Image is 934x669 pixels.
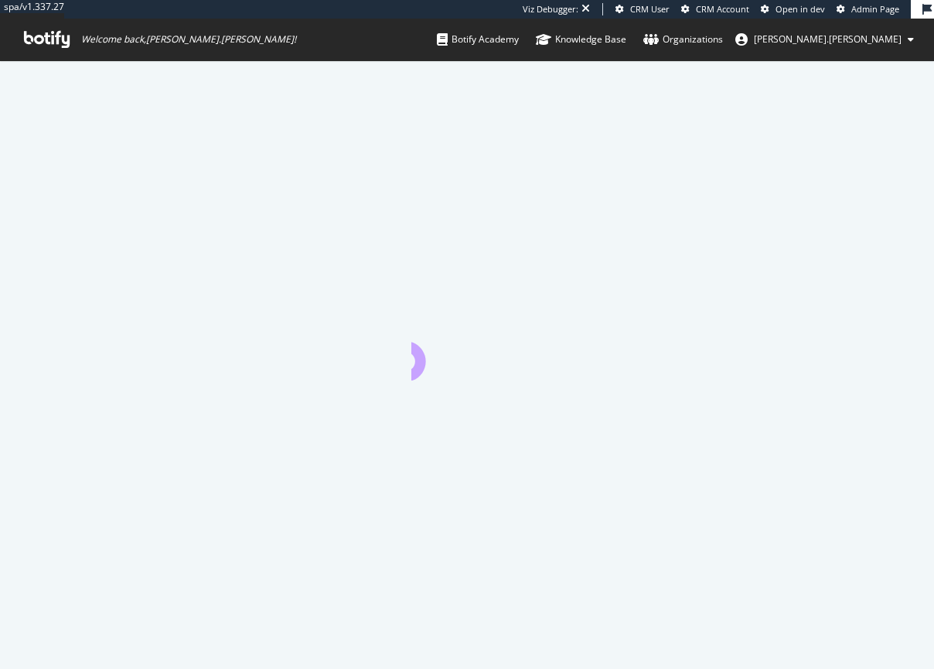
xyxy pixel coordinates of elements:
[681,3,749,15] a: CRM Account
[837,3,899,15] a: Admin Page
[754,32,902,46] span: colin.reid
[696,3,749,15] span: CRM Account
[775,3,825,15] span: Open in dev
[761,3,825,15] a: Open in dev
[851,3,899,15] span: Admin Page
[437,32,519,47] div: Botify Academy
[615,3,670,15] a: CRM User
[411,325,523,381] div: animation
[643,19,723,60] a: Organizations
[536,19,626,60] a: Knowledge Base
[643,32,723,47] div: Organizations
[630,3,670,15] span: CRM User
[523,3,578,15] div: Viz Debugger:
[536,32,626,47] div: Knowledge Base
[437,19,519,60] a: Botify Academy
[723,27,926,52] button: [PERSON_NAME].[PERSON_NAME]
[81,33,296,46] span: Welcome back, [PERSON_NAME].[PERSON_NAME] !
